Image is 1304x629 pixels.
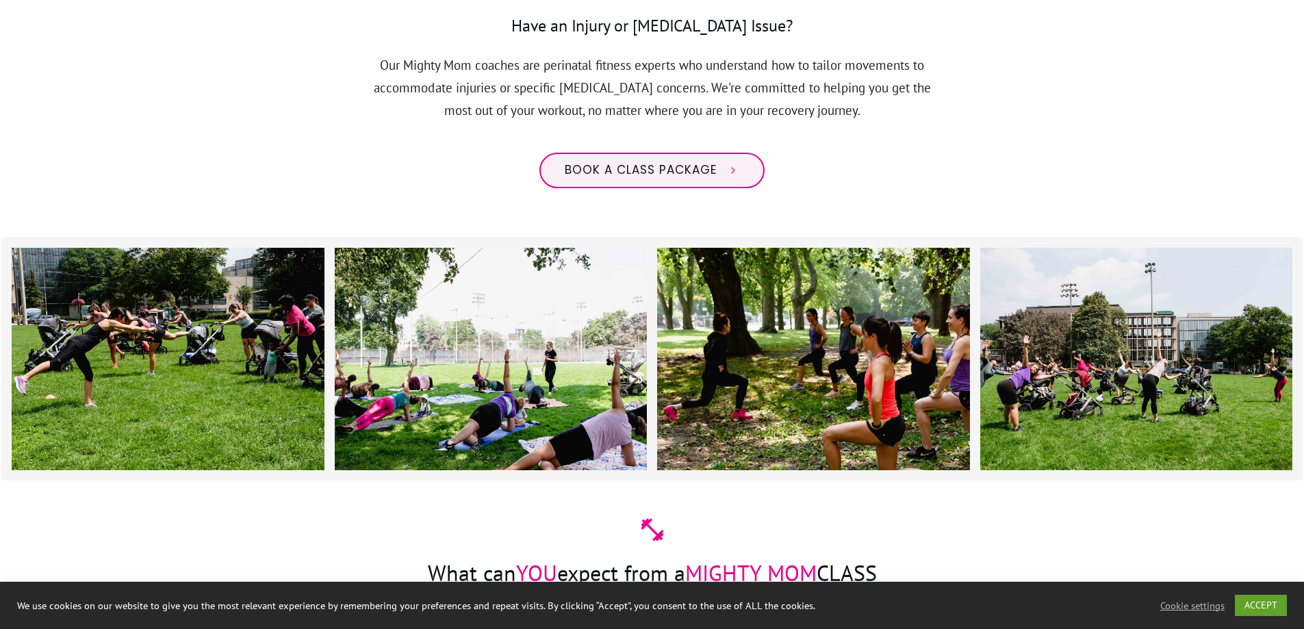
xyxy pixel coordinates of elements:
[516,559,557,587] span: YOU
[565,163,717,178] span: Book a class package
[539,153,765,188] a: Book a class package
[1235,595,1287,616] a: ACCEPT
[283,558,1021,605] h3: What can expect from a CLASS
[17,600,906,612] div: We use cookies on our website to give you the most relevant experience by remembering your prefer...
[1160,600,1225,612] a: Cookie settings
[361,54,943,139] p: Our Mighty Mom coaches are perinatal fitness experts who understand how to tailor movements to ac...
[685,559,817,587] span: MIGHTY MOM
[361,14,943,54] h4: Have an Injury or [MEDICAL_DATA] Issue?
